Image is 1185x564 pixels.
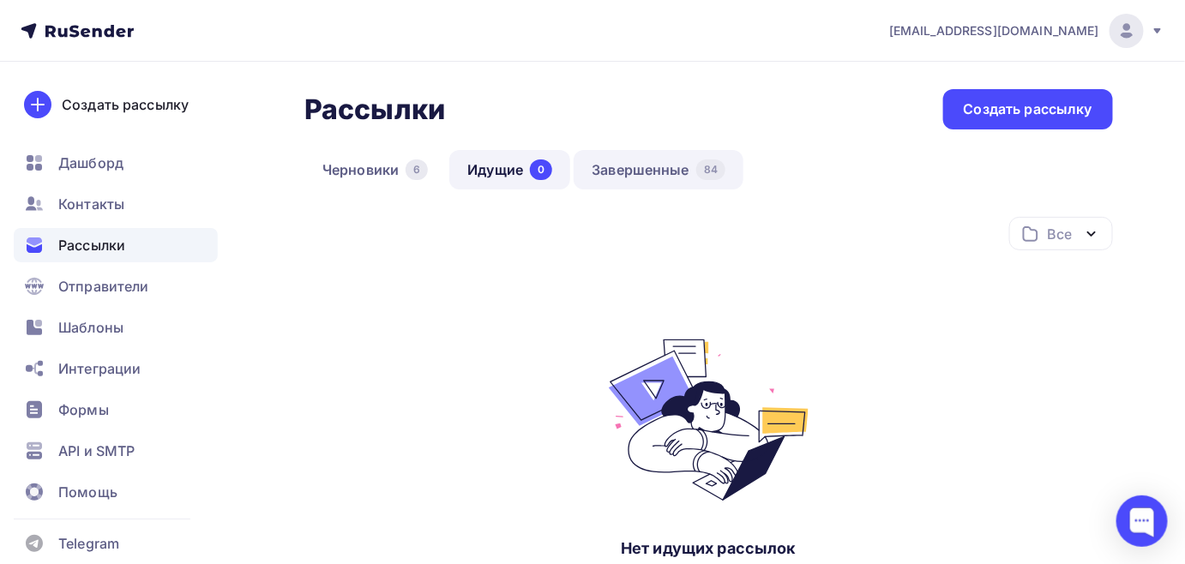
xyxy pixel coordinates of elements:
span: Контакты [58,194,124,214]
a: Формы [14,393,218,427]
span: Формы [58,399,109,420]
span: Помощь [58,482,117,502]
span: [EMAIL_ADDRESS][DOMAIN_NAME] [889,22,1099,39]
a: Завершенные84 [574,150,743,189]
span: Отправители [58,276,149,297]
a: Дашборд [14,146,218,180]
span: Telegram [58,533,119,554]
div: 6 [406,159,428,180]
a: Идущие0 [449,150,570,189]
span: Интеграции [58,358,141,379]
a: Отправители [14,269,218,303]
a: Шаблоны [14,310,218,345]
div: Создать рассылку [964,99,1092,119]
a: Рассылки [14,228,218,262]
div: Нет идущих рассылок [621,538,797,559]
h2: Рассылки [304,93,445,127]
div: 0 [530,159,552,180]
span: Шаблоны [58,317,123,338]
span: Рассылки [58,235,125,255]
span: API и SMTP [58,441,135,461]
a: Контакты [14,187,218,221]
button: Все [1009,217,1113,250]
div: 84 [696,159,725,180]
div: Создать рассылку [62,94,189,115]
span: Дашборд [58,153,123,173]
a: [EMAIL_ADDRESS][DOMAIN_NAME] [889,14,1164,48]
div: Все [1048,224,1072,244]
a: Черновики6 [304,150,446,189]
